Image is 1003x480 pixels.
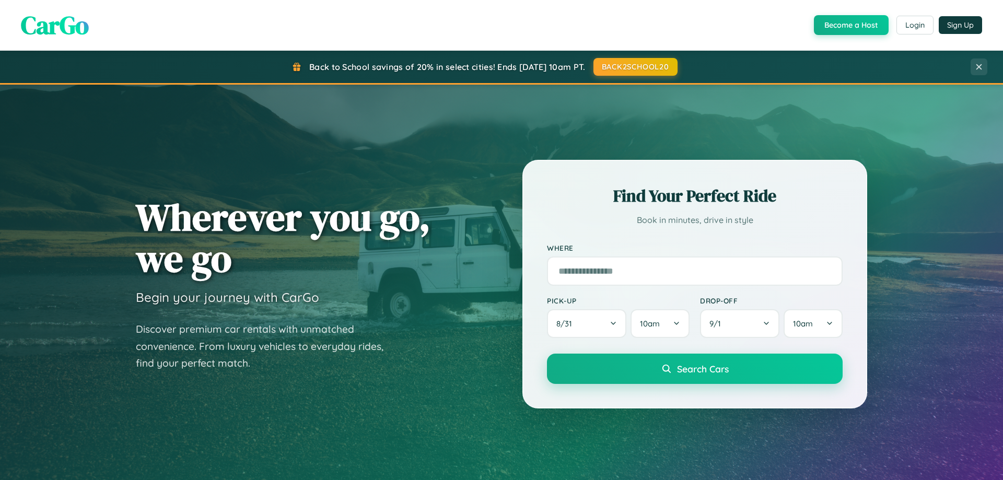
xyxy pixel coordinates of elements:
button: Become a Host [814,15,889,35]
p: Discover premium car rentals with unmatched convenience. From luxury vehicles to everyday rides, ... [136,321,397,372]
button: BACK2SCHOOL20 [593,58,678,76]
button: 9/1 [700,309,779,338]
button: Search Cars [547,354,843,384]
span: Search Cars [677,363,729,374]
button: 8/31 [547,309,626,338]
span: 8 / 31 [556,319,577,329]
span: 10am [640,319,660,329]
h3: Begin your journey with CarGo [136,289,319,305]
span: CarGo [21,8,89,42]
label: Pick-up [547,296,690,305]
p: Book in minutes, drive in style [547,213,843,228]
span: 10am [793,319,813,329]
button: 10am [631,309,690,338]
h1: Wherever you go, we go [136,196,430,279]
h2: Find Your Perfect Ride [547,184,843,207]
span: 9 / 1 [709,319,726,329]
button: Login [896,16,934,34]
button: 10am [784,309,843,338]
label: Where [547,243,843,252]
button: Sign Up [939,16,982,34]
span: Back to School savings of 20% in select cities! Ends [DATE] 10am PT. [309,62,585,72]
label: Drop-off [700,296,843,305]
